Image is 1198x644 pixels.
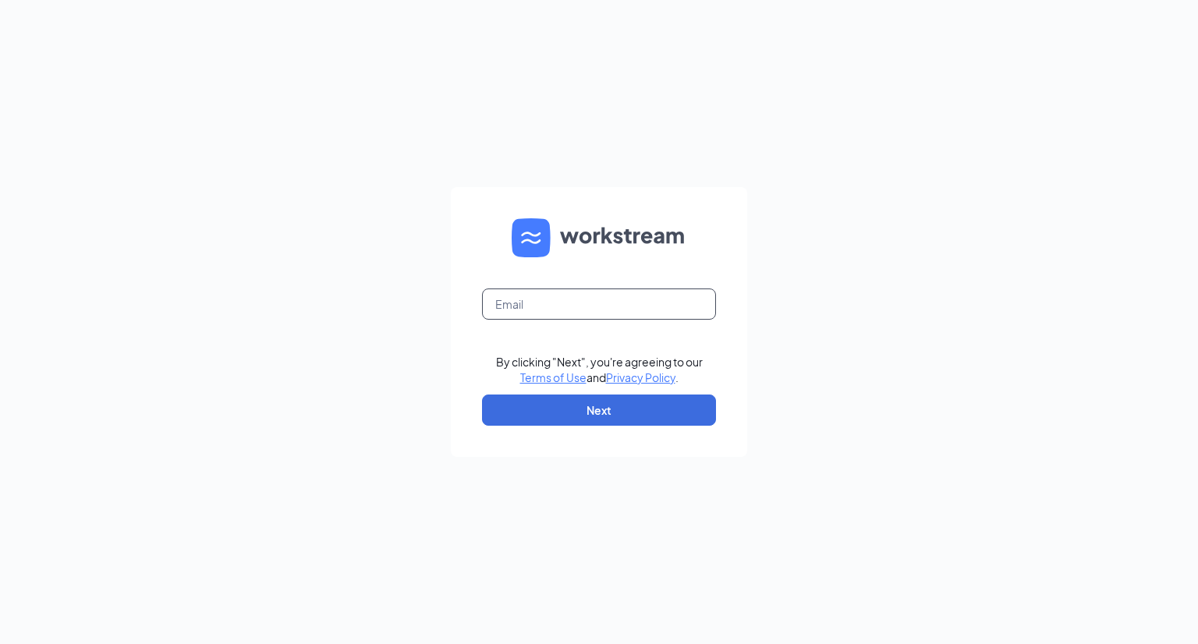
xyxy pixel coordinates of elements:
[482,395,716,426] button: Next
[520,370,587,384] a: Terms of Use
[496,354,703,385] div: By clicking "Next", you're agreeing to our and .
[512,218,686,257] img: WS logo and Workstream text
[482,288,716,320] input: Email
[606,370,675,384] a: Privacy Policy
